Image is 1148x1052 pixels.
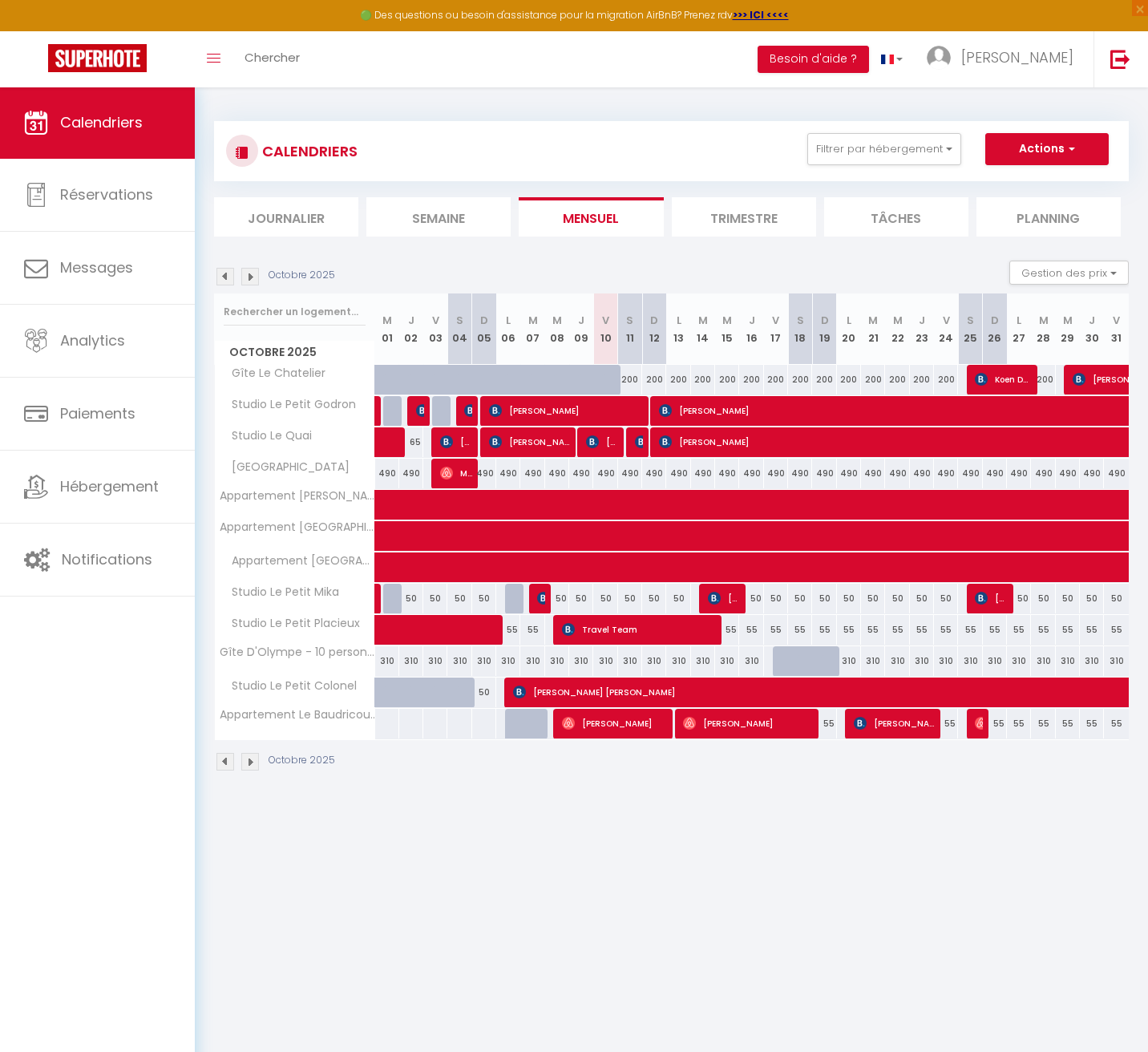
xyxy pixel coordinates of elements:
abbr: L [506,313,511,328]
img: Super Booking [48,44,147,72]
span: [PERSON_NAME] [854,708,934,738]
span: Notifications [62,549,152,569]
th: 04 [447,293,471,365]
th: 13 [666,293,690,365]
div: 55 [983,709,1007,738]
span: Studio Le Petit Godron [217,396,360,414]
abbr: V [943,313,950,328]
a: >>> ICI <<<< [733,8,789,22]
div: 490 [545,459,569,488]
span: Analytics [60,330,125,350]
div: 55 [788,615,812,645]
div: 310 [715,646,739,676]
abbr: V [1113,313,1120,328]
li: Journalier [214,197,358,237]
div: 310 [375,646,399,676]
div: 490 [520,459,544,488]
span: [PERSON_NAME] [562,708,666,738]
th: 19 [812,293,836,365]
span: [PERSON_NAME] [975,708,983,738]
div: 490 [715,459,739,488]
div: 55 [812,615,836,645]
p: Octobre 2025 [269,268,335,283]
div: 490 [691,459,715,488]
div: 50 [642,584,666,613]
abbr: S [456,313,463,328]
abbr: S [626,313,633,328]
div: 55 [934,709,958,738]
div: 490 [618,459,642,488]
div: 200 [666,365,690,394]
span: Hébergement [60,476,159,496]
div: 490 [764,459,788,488]
div: 50 [861,584,885,613]
span: Studio Le Petit Placieux [217,615,364,633]
abbr: V [772,313,779,328]
div: 55 [861,615,885,645]
button: Filtrer par hébergement [807,133,961,165]
abbr: V [432,313,439,328]
div: 310 [447,646,471,676]
div: 55 [1007,615,1031,645]
abbr: D [650,313,658,328]
abbr: S [967,313,974,328]
p: Octobre 2025 [269,753,335,768]
div: 50 [423,584,447,613]
div: 490 [666,459,690,488]
div: 490 [399,459,423,488]
div: 310 [885,646,909,676]
div: 50 [447,584,471,613]
div: 200 [885,365,909,394]
div: 490 [739,459,763,488]
abbr: M [528,313,538,328]
div: 55 [812,709,836,738]
th: 08 [545,293,569,365]
th: 31 [1104,293,1129,365]
div: 310 [1104,646,1129,676]
span: Gîte Le Chatelier [217,365,329,382]
div: 55 [885,615,909,645]
th: 30 [1080,293,1104,365]
span: Studio Le Quai [217,427,316,445]
img: ... [927,46,951,70]
span: [PERSON_NAME] [975,583,1007,613]
div: 55 [1056,615,1080,645]
div: 50 [618,584,642,613]
div: 310 [569,646,593,676]
th: 03 [423,293,447,365]
div: 310 [983,646,1007,676]
span: [PERSON_NAME] [537,583,545,613]
div: 490 [934,459,958,488]
div: 50 [812,584,836,613]
div: 200 [910,365,934,394]
span: Studio Le Petit Mika [217,584,343,601]
div: 50 [569,584,593,613]
div: 310 [1007,646,1031,676]
div: 200 [739,365,763,394]
th: 02 [399,293,423,365]
span: Studio Le Petit Colonel [217,678,361,695]
div: 310 [545,646,569,676]
span: Appartement [GEOGRAPHIC_DATA] - parking [217,521,378,533]
div: 200 [788,365,812,394]
th: 14 [691,293,715,365]
th: 25 [958,293,982,365]
div: 490 [1031,459,1055,488]
div: 50 [1007,584,1031,613]
abbr: M [552,313,562,328]
span: Octobre 2025 [215,341,374,364]
div: 310 [837,646,861,676]
abbr: J [1089,313,1095,328]
div: 310 [423,646,447,676]
abbr: J [578,313,584,328]
div: 200 [861,365,885,394]
li: Mensuel [519,197,663,237]
div: 55 [958,615,982,645]
div: 55 [837,615,861,645]
button: Actions [985,133,1109,165]
div: 50 [934,584,958,613]
div: 310 [520,646,544,676]
div: 490 [1056,459,1080,488]
abbr: D [991,313,999,328]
